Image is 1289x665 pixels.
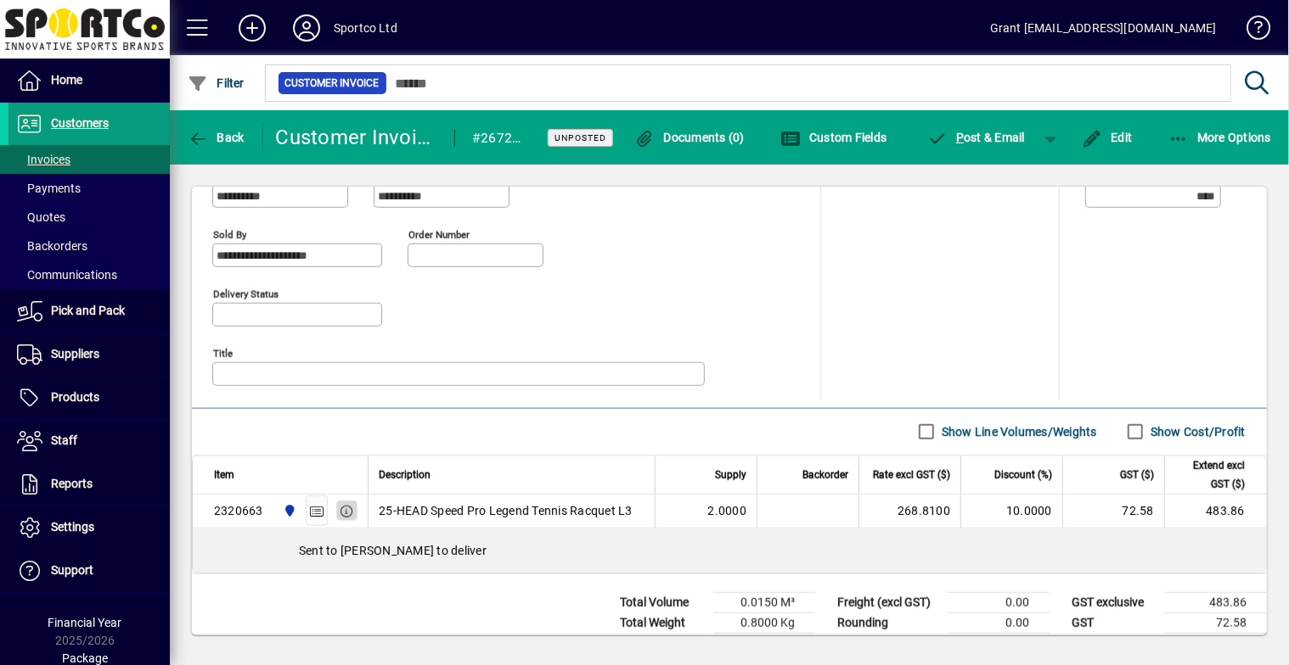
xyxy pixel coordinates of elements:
a: Reports [8,463,170,506]
div: 268.8100 [870,502,950,519]
span: Discount (%) [994,466,1052,484]
button: Filter [183,68,249,98]
span: Supply [715,466,746,484]
button: Back [183,122,249,153]
span: Item [214,466,234,484]
td: GST [1063,612,1165,633]
span: Back [188,131,245,144]
span: Products [51,390,99,404]
span: Package [62,651,108,665]
div: Grant [EMAIL_ADDRESS][DOMAIN_NAME] [990,14,1217,42]
span: 25-HEAD Speed Pro Legend Tennis Racquet L3 [379,502,633,519]
td: 556.44 [1165,633,1267,654]
span: Communications [17,268,117,282]
td: 72.58 [1062,495,1164,528]
div: 2320663 [214,502,263,519]
a: Payments [8,174,170,203]
span: Reports [51,477,93,490]
span: Unposted [554,132,606,143]
td: Total Weight [611,612,713,633]
span: Invoices [17,153,70,166]
mat-label: Sold by [213,228,246,240]
span: Backorders [17,239,87,253]
label: Show Line Volumes/Weights [938,423,1097,440]
div: Sportco Ltd [334,14,397,42]
span: Suppliers [51,347,99,360]
a: Knowledge Base [1234,3,1268,59]
td: 0.00 [948,592,1050,612]
span: Home [51,73,82,87]
a: Staff [8,420,170,462]
mat-label: Delivery status [213,288,279,299]
span: Backorder [802,466,848,484]
a: Support [8,550,170,592]
span: P [956,131,964,144]
td: GST inclusive [1063,633,1165,654]
a: Communications [8,260,170,289]
td: Total Volume [611,592,713,612]
a: Products [8,377,170,419]
span: Rate excl GST ($) [873,466,950,484]
span: Description [379,466,431,484]
span: Edit [1082,131,1133,144]
span: Settings [51,520,94,534]
span: Payments [17,182,81,195]
td: 483.86 [1165,592,1267,612]
a: Suppliers [8,333,170,376]
button: Post & Email [919,122,1034,153]
td: 0.00 [948,612,1050,633]
span: Customers [51,116,109,130]
mat-label: Title [213,347,233,359]
mat-label: Order number [408,228,470,240]
td: Rounding [829,612,948,633]
span: Pick and Pack [51,304,125,317]
a: Backorders [8,232,170,260]
a: Settings [8,506,170,549]
a: Pick and Pack [8,290,170,332]
div: #267270 [472,125,526,152]
span: ost & Email [927,131,1026,144]
td: GST exclusive [1063,592,1165,612]
span: Quotes [17,210,65,224]
a: Quotes [8,203,170,232]
button: Documents (0) [630,122,749,153]
td: 483.86 [1164,495,1266,528]
span: Filter [188,76,245,90]
div: Customer Invoice [276,124,437,151]
span: Support [51,563,93,577]
span: Customer Invoice [285,75,380,92]
button: Add [225,13,279,43]
span: Documents (0) [634,131,745,144]
span: 2.0000 [708,502,747,519]
button: Custom Fields [776,122,892,153]
td: 0.0150 M³ [713,592,815,612]
a: Home [8,59,170,102]
a: Invoices [8,145,170,174]
td: 72.58 [1165,612,1267,633]
app-page-header-button: Back [170,122,263,153]
span: Extend excl GST ($) [1175,456,1245,494]
label: Show Cost/Profit [1147,423,1246,440]
div: Sent to [PERSON_NAME] to deliver [193,528,1266,573]
td: 10.0000 [960,495,1062,528]
span: Financial Year [48,616,122,629]
span: Staff [51,433,77,447]
button: Profile [279,13,334,43]
span: More Options [1168,131,1272,144]
span: Custom Fields [780,131,887,144]
button: More Options [1164,122,1276,153]
span: Sportco Ltd Warehouse [279,501,298,520]
span: GST ($) [1120,466,1154,484]
td: Freight (excl GST) [829,592,948,612]
button: Edit [1078,122,1137,153]
td: 0.8000 Kg [713,612,815,633]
